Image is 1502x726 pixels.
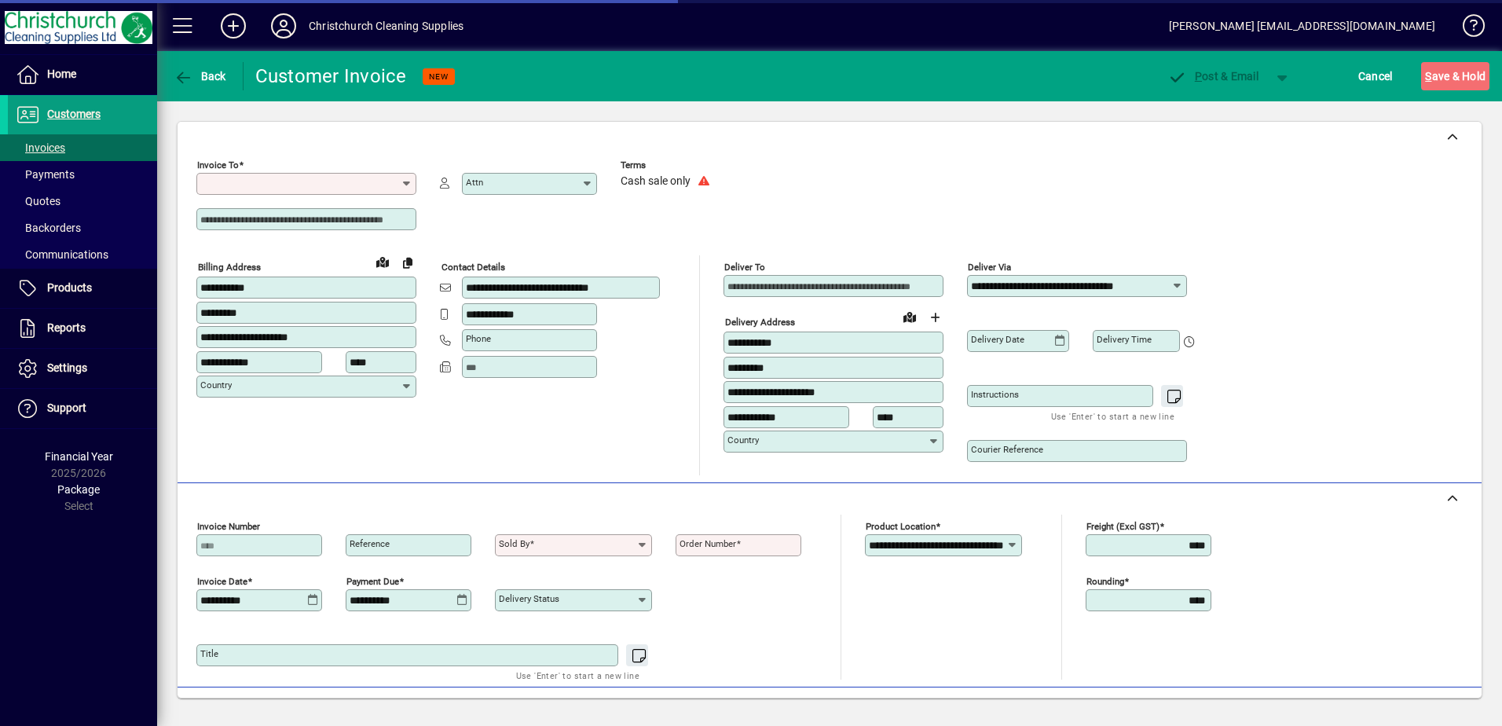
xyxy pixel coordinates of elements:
[1086,576,1124,587] mat-label: Rounding
[47,108,101,120] span: Customers
[1451,3,1482,54] a: Knowledge Base
[16,168,75,181] span: Payments
[47,361,87,374] span: Settings
[8,269,157,308] a: Products
[1159,62,1266,90] button: Post & Email
[1086,521,1159,532] mat-label: Freight (excl GST)
[8,55,157,94] a: Home
[200,648,218,659] mat-label: Title
[47,68,76,80] span: Home
[971,389,1019,400] mat-label: Instructions
[621,175,691,188] span: Cash sale only
[8,309,157,348] a: Reports
[1367,695,1446,724] button: Product
[57,483,100,496] span: Package
[1354,62,1397,90] button: Cancel
[174,70,226,82] span: Back
[724,262,765,273] mat-label: Deliver To
[8,188,157,214] a: Quotes
[1079,697,1159,722] span: Product History
[1073,695,1166,724] button: Product History
[8,134,157,161] a: Invoices
[170,62,230,90] button: Back
[897,304,922,329] a: View on map
[197,521,260,532] mat-label: Invoice number
[968,262,1011,273] mat-label: Deliver via
[16,141,65,154] span: Invoices
[1421,62,1489,90] button: Save & Hold
[255,64,407,89] div: Customer Invoice
[516,666,639,684] mat-hint: Use 'Enter' to start a new line
[157,62,244,90] app-page-header-button: Back
[309,13,463,38] div: Christchurch Cleaning Supplies
[1358,64,1393,89] span: Cancel
[922,305,947,330] button: Choose address
[499,538,529,549] mat-label: Sold by
[16,222,81,234] span: Backorders
[429,71,449,82] span: NEW
[466,333,491,344] mat-label: Phone
[16,195,60,207] span: Quotes
[258,12,309,40] button: Profile
[208,12,258,40] button: Add
[866,521,936,532] mat-label: Product location
[1097,334,1152,345] mat-label: Delivery time
[395,250,420,275] button: Copy to Delivery address
[971,444,1043,455] mat-label: Courier Reference
[200,379,232,390] mat-label: Country
[47,401,86,414] span: Support
[1375,697,1438,722] span: Product
[370,249,395,274] a: View on map
[1425,64,1486,89] span: ave & Hold
[346,576,399,587] mat-label: Payment due
[1051,407,1174,425] mat-hint: Use 'Enter' to start a new line
[45,450,113,463] span: Financial Year
[1195,70,1202,82] span: P
[197,576,247,587] mat-label: Invoice date
[680,538,736,549] mat-label: Order number
[621,160,715,170] span: Terms
[466,177,483,188] mat-label: Attn
[8,349,157,388] a: Settings
[197,159,239,170] mat-label: Invoice To
[47,321,86,334] span: Reports
[8,389,157,428] a: Support
[8,161,157,188] a: Payments
[8,214,157,241] a: Backorders
[47,281,92,294] span: Products
[8,241,157,268] a: Communications
[1167,70,1258,82] span: ost & Email
[16,248,108,261] span: Communications
[350,538,390,549] mat-label: Reference
[1169,13,1435,38] div: [PERSON_NAME] [EMAIL_ADDRESS][DOMAIN_NAME]
[499,593,559,604] mat-label: Delivery status
[727,434,759,445] mat-label: Country
[1425,70,1431,82] span: S
[971,334,1024,345] mat-label: Delivery date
